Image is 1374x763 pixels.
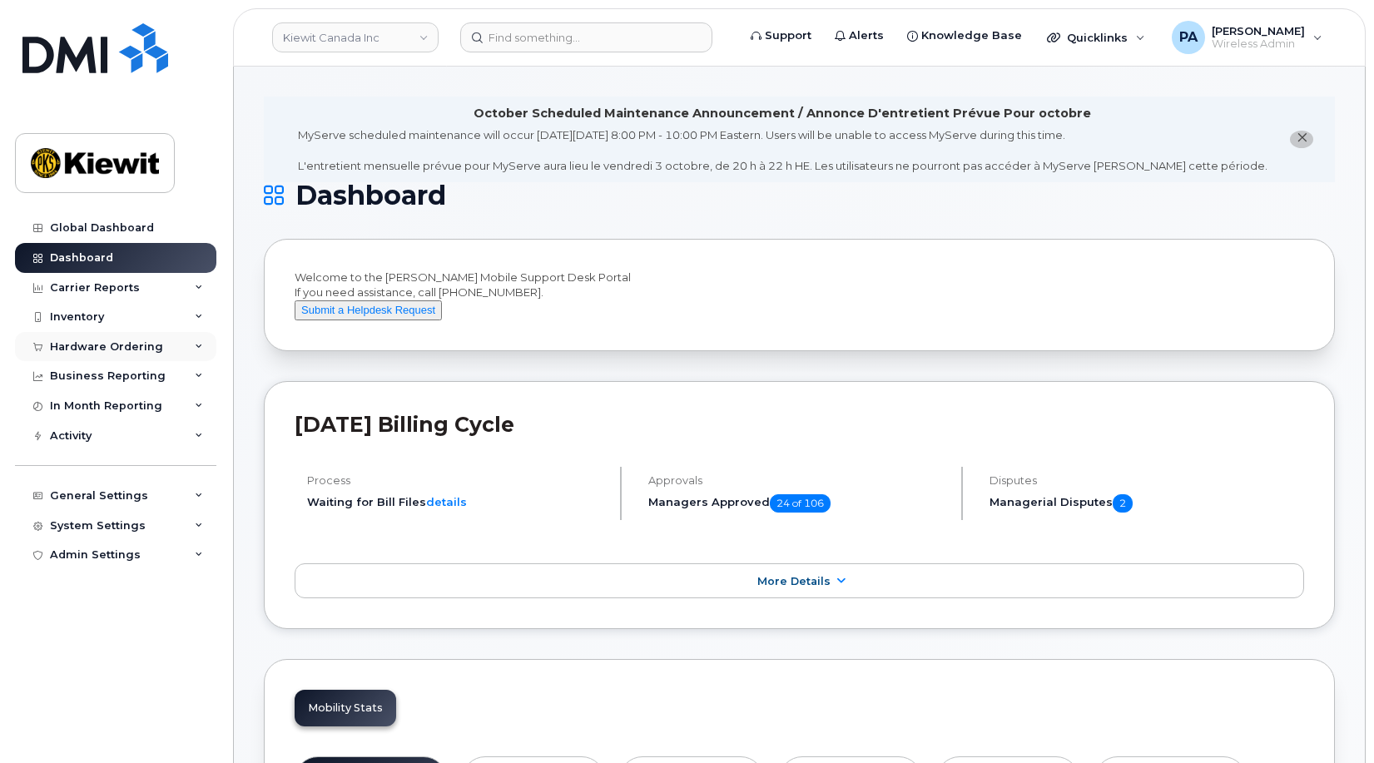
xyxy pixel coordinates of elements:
span: 24 of 106 [770,494,831,513]
div: October Scheduled Maintenance Announcement / Annonce D'entretient Prévue Pour octobre [474,105,1091,122]
span: Dashboard [295,183,446,208]
div: MyServe scheduled maintenance will occur [DATE][DATE] 8:00 PM - 10:00 PM Eastern. Users will be u... [298,127,1267,174]
h4: Process [307,474,606,487]
h5: Managerial Disputes [990,494,1304,513]
h4: Disputes [990,474,1304,487]
iframe: Messenger Launcher [1302,691,1362,751]
h4: Approvals [648,474,947,487]
button: close notification [1290,131,1313,148]
div: Welcome to the [PERSON_NAME] Mobile Support Desk Portal If you need assistance, call [PHONE_NUMBER]. [295,270,1304,321]
span: 2 [1113,494,1133,513]
a: details [426,495,467,508]
h5: Managers Approved [648,494,947,513]
button: Submit a Helpdesk Request [295,300,442,321]
h2: [DATE] Billing Cycle [295,412,1304,437]
a: Submit a Helpdesk Request [295,303,442,316]
span: More Details [757,575,831,587]
li: Waiting for Bill Files [307,494,606,510]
